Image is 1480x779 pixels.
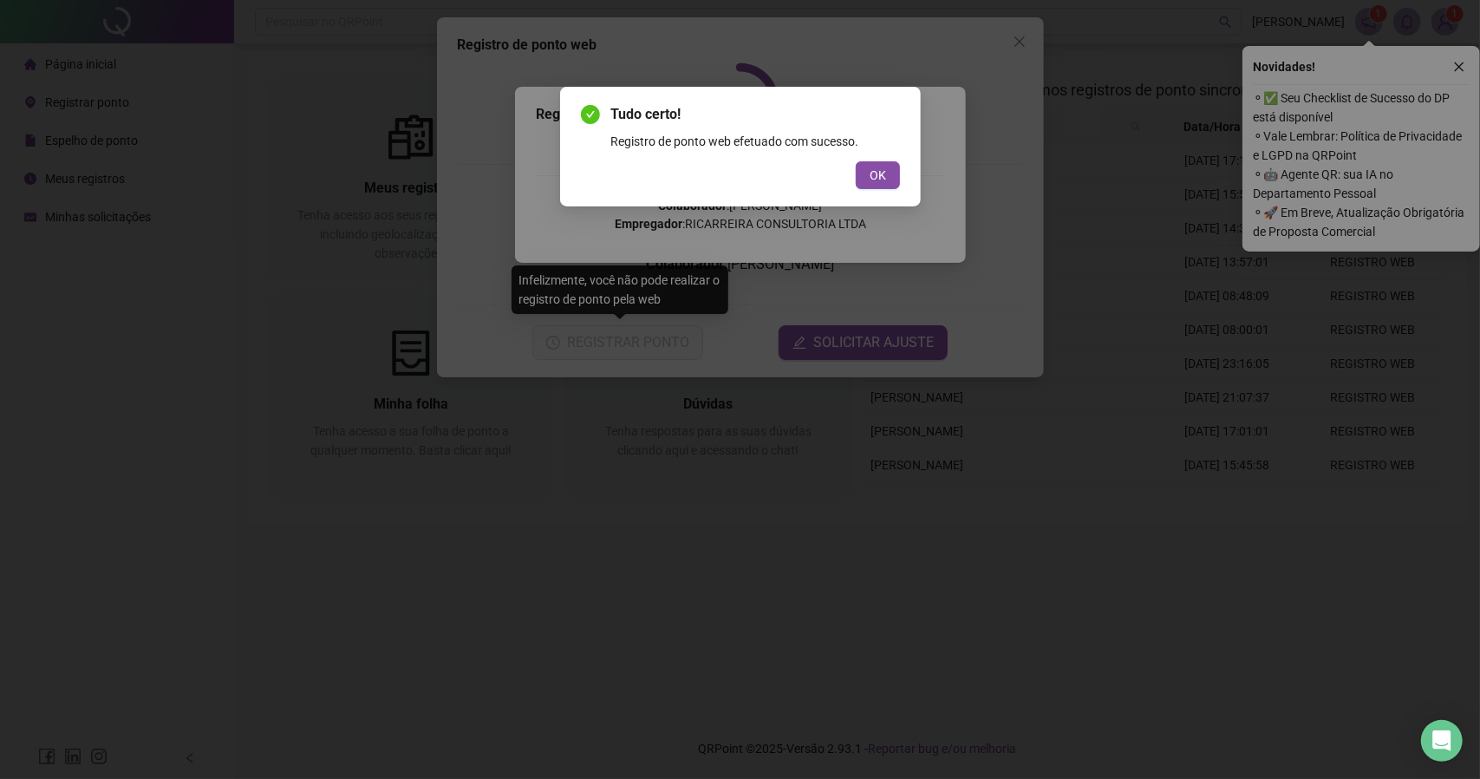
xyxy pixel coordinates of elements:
div: Open Intercom Messenger [1421,720,1463,762]
button: OK [856,161,900,189]
span: check-circle [581,105,600,124]
span: Tudo certo! [610,104,900,125]
div: Registro de ponto web efetuado com sucesso. [610,132,900,151]
span: OK [870,166,886,185]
